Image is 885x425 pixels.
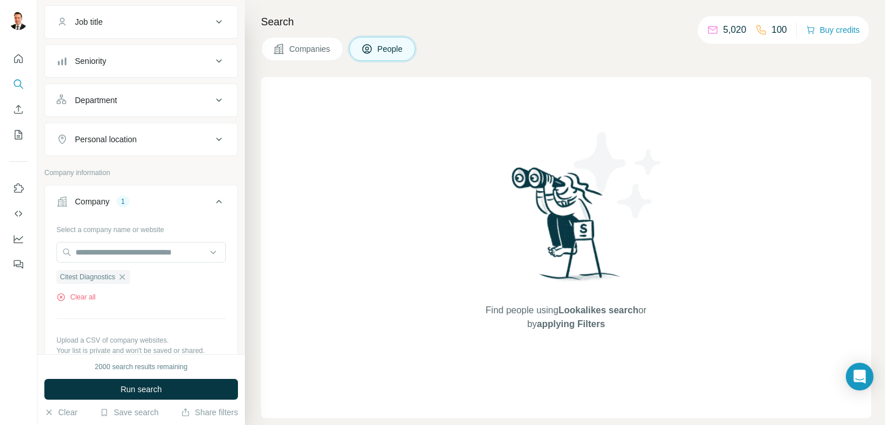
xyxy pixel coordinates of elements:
[723,23,746,37] p: 5,020
[100,407,158,418] button: Save search
[95,362,188,372] div: 2000 search results remaining
[846,363,873,390] div: Open Intercom Messenger
[45,8,237,36] button: Job title
[56,292,96,302] button: Clear all
[377,43,404,55] span: People
[9,124,28,145] button: My lists
[558,305,638,315] span: Lookalikes search
[181,407,238,418] button: Share filters
[9,203,28,224] button: Use Surfe API
[75,94,117,106] div: Department
[75,134,137,145] div: Personal location
[506,164,626,293] img: Surfe Illustration - Woman searching with binoculars
[261,14,871,30] h4: Search
[75,16,103,28] div: Job title
[806,22,860,38] button: Buy credits
[60,272,115,282] span: Citest Diagnostics
[45,86,237,114] button: Department
[45,188,237,220] button: Company1
[116,196,130,207] div: 1
[566,123,670,227] img: Surfe Illustration - Stars
[771,23,787,37] p: 100
[56,335,226,346] p: Upload a CSV of company websites.
[9,74,28,94] button: Search
[56,220,226,235] div: Select a company name or website
[289,43,331,55] span: Companies
[45,47,237,75] button: Seniority
[44,379,238,400] button: Run search
[474,303,658,331] span: Find people using or by
[9,254,28,275] button: Feedback
[9,99,28,120] button: Enrich CSV
[9,48,28,69] button: Quick start
[120,384,162,395] span: Run search
[9,178,28,199] button: Use Surfe on LinkedIn
[9,229,28,249] button: Dashboard
[75,196,109,207] div: Company
[9,12,28,30] img: Avatar
[75,55,106,67] div: Seniority
[44,407,77,418] button: Clear
[45,126,237,153] button: Personal location
[44,168,238,178] p: Company information
[56,346,226,356] p: Your list is private and won't be saved or shared.
[537,319,605,329] span: applying Filters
